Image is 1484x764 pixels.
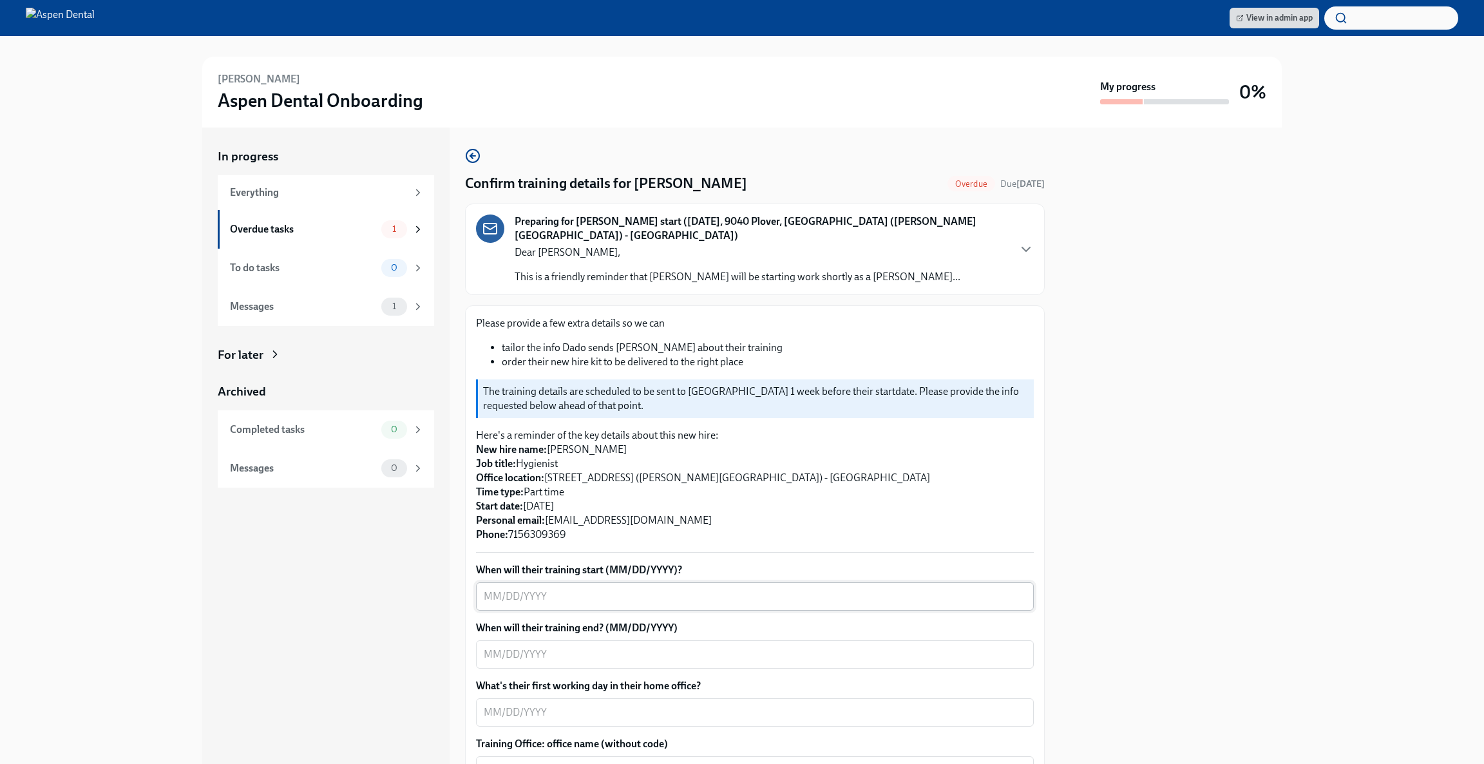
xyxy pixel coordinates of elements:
[502,341,1034,355] li: tailor the info Dado sends [PERSON_NAME] about their training
[502,355,1034,369] li: order their new hire kit to be delivered to the right place
[476,563,1034,577] label: When will their training start (MM/DD/YYYY)?
[476,528,508,540] strong: Phone:
[476,428,1034,542] p: Here's a reminder of the key details about this new hire: [PERSON_NAME] Hygienist [STREET_ADDRESS...
[476,514,545,526] strong: Personal email:
[465,174,747,193] h4: Confirm training details for [PERSON_NAME]
[383,463,405,473] span: 0
[476,486,524,498] strong: Time type:
[26,8,95,28] img: Aspen Dental
[385,301,404,311] span: 1
[230,461,376,475] div: Messages
[218,410,434,449] a: Completed tasks0
[476,472,544,484] strong: Office location:
[1000,178,1045,189] span: Due
[515,215,1008,243] strong: Preparing for [PERSON_NAME] start ([DATE], 9040 Plover, [GEOGRAPHIC_DATA] ([PERSON_NAME][GEOGRAPH...
[230,300,376,314] div: Messages
[218,89,423,112] h3: Aspen Dental Onboarding
[218,449,434,488] a: Messages0
[476,679,1034,693] label: What's their first working day in their home office?
[476,443,547,455] strong: New hire name:
[476,500,523,512] strong: Start date:
[476,737,1034,751] label: Training Office: office name (without code)
[385,224,404,234] span: 1
[1100,80,1156,94] strong: My progress
[218,210,434,249] a: Overdue tasks1
[218,72,300,86] h6: [PERSON_NAME]
[230,222,376,236] div: Overdue tasks
[515,270,960,284] p: This is a friendly reminder that [PERSON_NAME] will be starting work shortly as a [PERSON_NAME]...
[230,186,407,200] div: Everything
[1236,12,1313,24] span: View in admin app
[1230,8,1319,28] a: View in admin app
[1000,178,1045,190] span: August 28th, 2025 09:00
[383,425,405,434] span: 0
[218,287,434,326] a: Messages1
[476,316,1034,330] p: Please provide a few extra details so we can
[476,621,1034,635] label: When will their training end? (MM/DD/YYYY)
[218,249,434,287] a: To do tasks0
[230,261,376,275] div: To do tasks
[483,385,1029,413] p: The training details are scheduled to be sent to [GEOGRAPHIC_DATA] 1 week before their startdate....
[230,423,376,437] div: Completed tasks
[515,245,960,260] p: Dear [PERSON_NAME],
[476,457,516,470] strong: Job title:
[218,383,434,400] a: Archived
[1016,178,1045,189] strong: [DATE]
[218,148,434,165] a: In progress
[383,263,405,272] span: 0
[218,347,434,363] a: For later
[218,347,263,363] div: For later
[218,175,434,210] a: Everything
[947,179,995,189] span: Overdue
[1239,81,1266,104] h3: 0%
